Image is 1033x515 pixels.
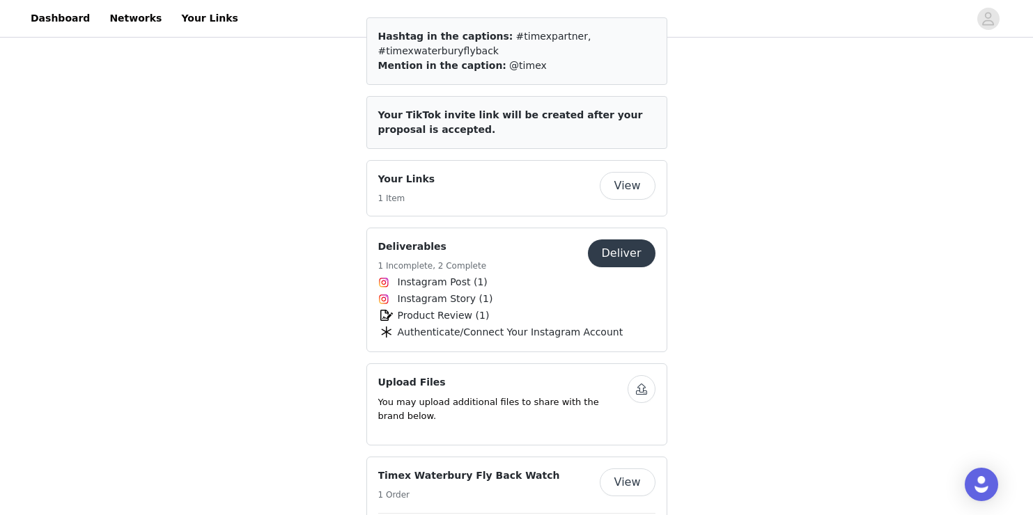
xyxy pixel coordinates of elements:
[378,109,643,135] span: Your TikTok invite link will be created after your proposal is accepted.
[398,325,623,340] span: Authenticate/Connect Your Instagram Account
[378,192,435,205] h5: 1 Item
[173,3,247,34] a: Your Links
[378,375,628,390] h4: Upload Files
[398,308,490,323] span: Product Review (1)
[398,292,493,306] span: Instagram Story (1)
[600,468,655,496] button: View
[378,60,506,71] span: Mention in the caption:
[378,395,628,422] p: You may upload additional files to share with the brand below.
[398,275,488,290] span: Instagram Post (1)
[22,3,98,34] a: Dashboard
[588,239,655,267] button: Deliver
[378,31,513,42] span: Hashtag in the captions:
[378,294,389,305] img: Instagram Icon
[378,468,560,483] h4: Timex Waterbury Fly Back Watch
[101,3,170,34] a: Networks
[600,172,655,200] button: View
[509,60,547,71] span: @timex
[378,277,389,288] img: Instagram Icon
[981,8,995,30] div: avatar
[378,260,487,272] h5: 1 Incomplete, 2 Complete
[378,172,435,187] h4: Your Links
[366,228,667,352] div: Deliverables
[378,489,560,501] h5: 1 Order
[965,468,998,501] div: Open Intercom Messenger
[378,239,487,254] h4: Deliverables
